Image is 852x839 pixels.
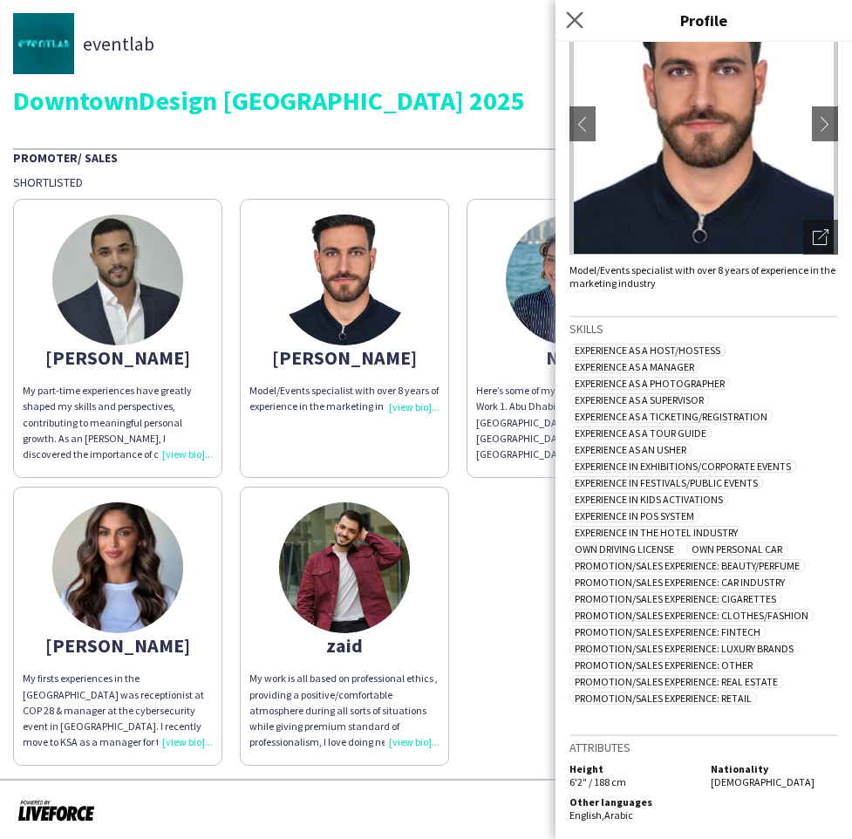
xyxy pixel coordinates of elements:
span: Experience in Festivals/Public Events [569,476,763,489]
img: thumb-60290678-f070-4a3b-9add-b9e3e706349e.jpg [13,13,74,74]
div: Promoter/ Sales [13,148,839,166]
span: Experience as a Supervisor [569,393,709,406]
img: thumb-67ddc7e5ec702.jpeg [52,502,183,633]
span: Promotion/Sales Experience: Beauty/Perfume [569,559,805,572]
span: Experience in The Hotel Industry [569,526,743,539]
h3: Profile [556,9,852,31]
div: Model/Events specialist with over 8 years of experience in the marketing industry [249,383,440,414]
div: My work is all based on professional ethics , providing a positive/comfortable atmosphere during ... [249,671,440,750]
div: My part-time experiences have greatly shaped my skills and perspectives, contributing to meaningf... [23,383,213,462]
span: Own Personal Car [686,542,787,556]
span: Promotion/Sales Experience: Luxury Brands [569,642,799,655]
div: Shortlisted [13,174,839,190]
span: Promotion/Sales Experience: Cigarettes [569,592,781,605]
h5: Height [569,762,697,775]
div: Open photos pop-in [803,220,838,255]
span: Promotion/Sales Experience: Car Industry [569,576,790,589]
div: DowntownDesign [GEOGRAPHIC_DATA] 2025 [13,87,839,113]
span: Promotion/Sales Experience: Real Estate [569,675,783,688]
span: Experience as a Photographer [569,377,730,390]
span: Promotion/Sales Experience: Clothes/Fashion [569,609,814,622]
div: Noura [476,350,666,365]
span: Experience in POS System [569,509,699,522]
span: Experience as a Manager [569,360,699,373]
div: zaid [249,638,440,653]
div: [PERSON_NAME] [23,638,213,653]
img: thumb-4cefcde7-56ff-42bb-9e39-dcc6b6dafb34.jpg [506,215,637,345]
span: eventlab [83,36,154,51]
span: Experience as a Ticketing/Registration [569,410,773,423]
h5: Nationality [711,762,838,775]
div: Here’s some of my [DEMOGRAPHIC_DATA] Work 1. Abu Dhabi Ports Group. 2. [GEOGRAPHIC_DATA]. 3. FAB ... [476,383,666,462]
img: thumb-0abc8545-ac6c-4045-9ff6-bf7ec7d3b2d0.jpg [279,502,410,633]
img: thumb-6656fbc3a5347.jpeg [52,215,183,345]
img: thumb-653b9c7585b3b.jpeg [279,215,410,345]
span: Experience in Exhibitions/Corporate Events [569,460,796,473]
span: Promotion/Sales Experience: Fintech [569,625,766,638]
span: Experience as a Tour Guide [569,426,712,440]
span: Own Driving License [569,542,679,556]
h5: Other languages [569,795,697,808]
span: [DEMOGRAPHIC_DATA] [711,775,815,788]
span: Experience as a Host/Hostess [569,344,726,357]
div: [PERSON_NAME] [249,350,440,365]
img: Powered by Liveforce [17,798,95,822]
span: Experience in Kids Activations [569,493,728,506]
span: Promotion/Sales Experience: Other [569,658,758,672]
div: [PERSON_NAME] [23,350,213,365]
span: English , [569,808,604,822]
div: My firsts experiences in the [GEOGRAPHIC_DATA] was receptionist at COP 28 & manager at the cybers... [23,671,213,750]
span: Experience as an Usher [569,443,692,456]
h3: Skills [569,321,838,337]
div: Model/Events specialist with over 8 years of experience in the marketing industry [569,263,838,290]
h3: Attributes [569,740,838,755]
span: 6'2" / 188 cm [569,775,626,788]
span: Promotion/Sales Experience: Retail [569,692,757,705]
span: Arabic [604,808,633,822]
